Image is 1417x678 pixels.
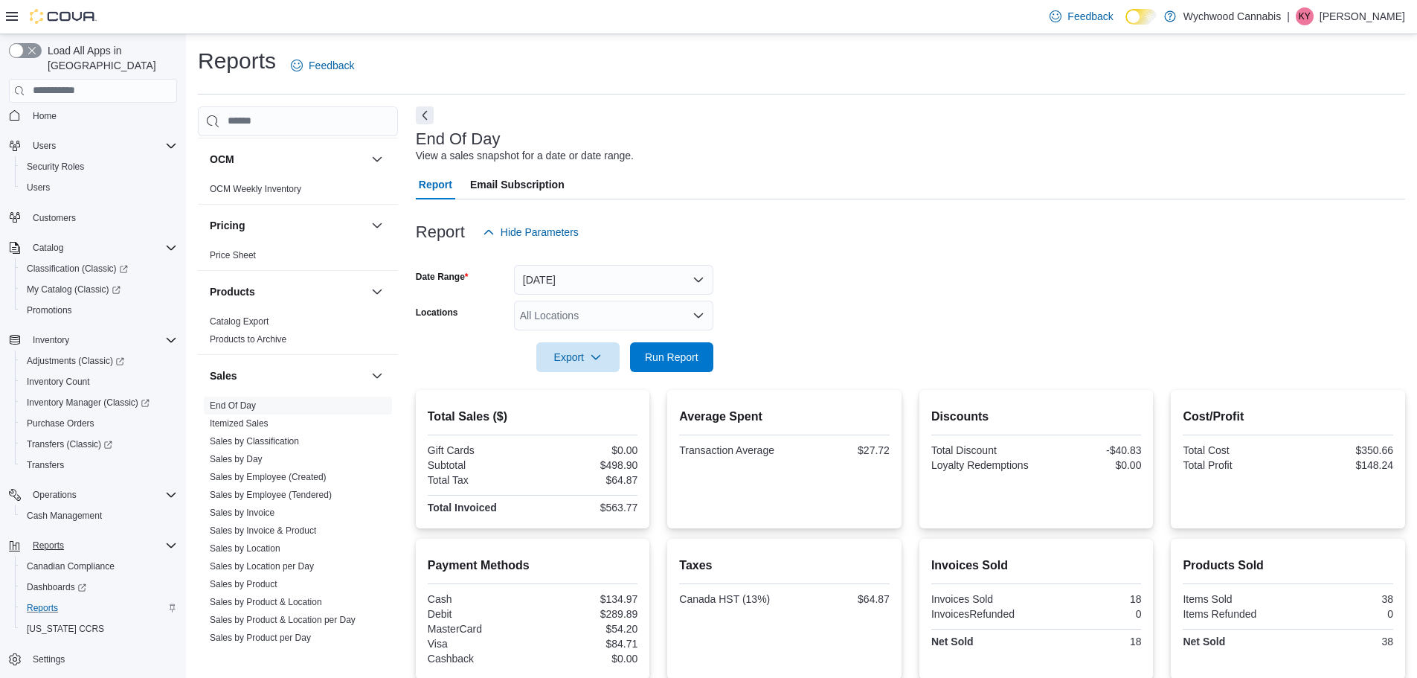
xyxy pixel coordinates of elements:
span: Customers [27,208,177,227]
img: Cova [30,9,97,24]
button: Customers [3,207,183,228]
a: Settings [27,650,71,668]
button: Inventory [27,331,75,349]
div: OCM [198,180,398,204]
span: Catalog [27,239,177,257]
h2: Cost/Profit [1183,408,1393,426]
span: Run Report [645,350,698,365]
span: Products to Archive [210,333,286,345]
a: Products to Archive [210,334,286,345]
button: Operations [27,486,83,504]
h2: Average Spent [679,408,890,426]
span: Transfers (Classic) [21,435,177,453]
span: Settings [27,650,177,668]
button: Settings [3,648,183,670]
button: Users [27,137,62,155]
span: Sales by Employee (Created) [210,471,327,483]
span: Transfers [27,459,64,471]
span: Load All Apps in [GEOGRAPHIC_DATA] [42,43,177,73]
span: Sales by Location [210,543,280,554]
h2: Payment Methods [428,557,638,575]
span: Sales by Product & Location [210,596,322,608]
span: Adjustments (Classic) [27,355,124,367]
a: Itemized Sales [210,418,269,429]
div: -$40.83 [1039,444,1141,456]
button: Cash Management [15,505,183,526]
span: Sales by Product & Location per Day [210,614,356,626]
button: Export [536,342,620,372]
div: $148.24 [1291,459,1393,471]
button: Catalog [3,237,183,258]
span: Promotions [21,301,177,319]
div: Items Sold [1183,593,1285,605]
button: Next [416,106,434,124]
span: Operations [33,489,77,501]
a: Sales by Location [210,543,280,554]
label: Date Range [416,271,469,283]
div: Invoices Sold [931,593,1033,605]
div: $134.97 [536,593,637,605]
div: Total Cost [1183,444,1285,456]
a: My Catalog (Classic) [15,279,183,300]
p: [PERSON_NAME] [1320,7,1405,25]
span: My Catalog (Classic) [27,284,121,295]
span: Sales by Product [210,578,277,590]
span: Dashboards [27,581,86,593]
h2: Discounts [931,408,1142,426]
span: Report [419,170,452,199]
span: Purchase Orders [21,415,177,432]
input: Dark Mode [1125,9,1157,25]
a: Inventory Manager (Classic) [21,394,155,412]
button: Users [3,135,183,156]
h3: Report [416,223,465,241]
span: Inventory [33,334,69,346]
span: Catalog Export [210,316,269,327]
span: Reports [33,540,64,551]
span: Inventory Manager (Classic) [21,394,177,412]
button: Catalog [27,239,69,257]
a: Classification (Classic) [15,258,183,279]
button: Hide Parameters [477,217,585,247]
a: Catalog Export [210,316,269,327]
button: Users [15,177,183,198]
div: Cash [428,593,530,605]
button: Products [210,284,365,299]
span: Itemized Sales [210,418,269,429]
a: Inventory Count [21,373,96,391]
a: Inventory Manager (Classic) [15,392,183,413]
h2: Total Sales ($) [428,408,638,426]
span: Adjustments (Classic) [21,352,177,370]
span: Catalog [33,242,63,254]
span: My Catalog (Classic) [21,281,177,298]
div: Total Tax [428,474,530,486]
span: Inventory Manager (Classic) [27,397,150,409]
span: Inventory Count [21,373,177,391]
span: Reports [21,599,177,617]
span: Feedback [309,58,354,73]
span: Users [33,140,56,152]
div: InvoicesRefunded [931,608,1033,620]
h2: Invoices Sold [931,557,1142,575]
span: Email Subscription [470,170,565,199]
a: Sales by Classification [210,436,299,447]
span: Sales by Employee (Tendered) [210,489,332,501]
a: Transfers [21,456,70,474]
span: Customers [33,212,76,224]
span: Classification (Classic) [21,260,177,278]
div: $64.87 [788,593,890,605]
a: Sales by Product & Location [210,597,322,607]
span: Home [27,106,177,125]
a: Home [27,107,62,125]
div: Sales [198,397,398,653]
button: Products [368,283,386,301]
span: Home [33,110,57,122]
div: 18 [1039,636,1141,647]
button: Reports [27,537,70,554]
div: $498.90 [536,459,637,471]
a: Promotions [21,301,78,319]
span: Users [21,179,177,196]
span: Sales by Classification [210,435,299,447]
div: $0.00 [536,444,637,456]
span: End Of Day [210,400,256,412]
